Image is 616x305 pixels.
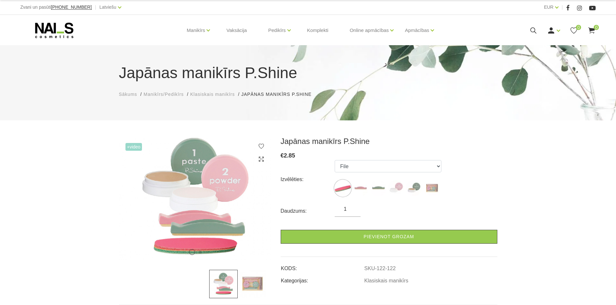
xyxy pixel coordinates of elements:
img: ... [335,180,351,196]
a: [PHONE_NUMBER] [51,5,92,10]
a: Komplekti [302,15,334,46]
span: € [281,152,284,159]
button: 1 of 2 [189,249,195,255]
a: 0 [570,26,578,35]
h1: Japānas manikīrs P.Shine [119,61,497,85]
span: 0 [594,25,599,30]
a: Sākums [119,91,137,98]
img: ... [119,137,271,260]
img: ... [406,180,422,196]
a: Vaksācija [221,15,252,46]
a: Online apmācības [350,17,389,43]
span: Manikīrs/Pedikīrs [144,92,184,97]
span: Sākums [119,92,137,97]
td: KODS: [281,260,364,272]
h3: Japānas manikīrs P.Shine [281,137,497,146]
a: EUR [544,3,554,11]
a: Latviešu [100,3,116,11]
span: 2.85 [284,152,295,159]
a: SKU-122-122 [364,266,396,271]
td: Kategorijas: [281,272,364,285]
div: Daudzums: [281,206,335,216]
a: Manikīrs/Pedikīrs [144,91,184,98]
a: 0 [588,26,596,35]
a: Klasiskais manikīrs [190,91,235,98]
a: Pievienot grozam [281,230,497,244]
div: Izvēlēties: [281,174,335,185]
img: ... [424,180,440,196]
span: Klasiskais manikīrs [190,92,235,97]
a: Manikīrs [187,17,205,43]
a: Klasiskais manikīrs [364,278,408,284]
img: ... [238,270,266,298]
img: ... [388,180,404,196]
span: +Video [125,143,142,151]
img: ... [370,180,386,196]
img: ... [209,270,238,298]
li: Japānas manikīrs P.Shine [241,91,318,98]
a: Pedikīrs [268,17,286,43]
span: | [562,3,563,11]
div: Zvani un pasūti [20,3,92,11]
span: 0 [576,25,581,30]
button: 2 of 2 [199,250,202,254]
img: ... [352,180,369,196]
a: Apmācības [405,17,429,43]
span: | [95,3,96,11]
